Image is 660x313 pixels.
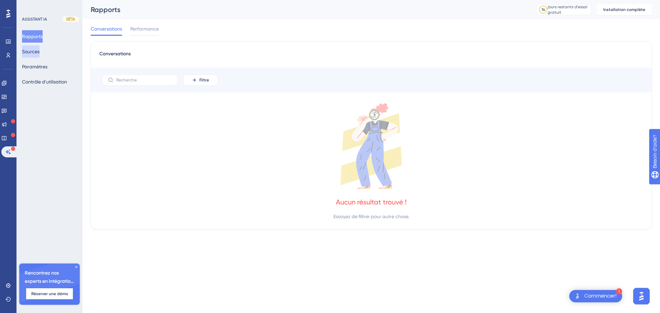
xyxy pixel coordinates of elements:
[16,3,50,8] font: Besoin d'aide?
[25,270,74,292] font: Rencontrez nos experts en intégration 🎧
[541,7,545,12] font: 14
[130,26,159,32] font: Performance
[22,64,47,69] font: Paramètres
[569,290,622,302] div: Liste de contrôle « Démarrage ouvert ! », modules restants : 1
[31,291,68,296] font: Réserver une démo
[22,34,43,39] font: Rapports
[199,78,209,82] font: Filtre
[99,51,131,57] font: Conversations
[333,214,409,219] font: Essayez de filtrer pour autre chose.
[26,288,73,299] button: Réserver une démo
[183,75,218,86] button: Filtre
[603,7,645,12] font: Installation complète
[22,60,47,73] button: Paramètres
[22,17,47,22] font: ASSISTANT IA
[336,198,407,206] font: Aucun résultat trouvé !
[91,26,122,32] font: Conversations
[22,79,67,85] font: Contrôle d'utilisation
[22,45,40,58] button: Sources
[631,286,652,306] iframe: Lanceur d'assistant d'IA UserGuiding
[597,4,652,15] button: Installation complète
[618,290,620,293] font: 1
[22,76,67,88] button: Contrôle d'utilisation
[91,5,120,14] font: Rapports
[116,78,172,82] input: Recherche
[66,17,75,22] font: BÊTA
[584,293,617,299] font: Commencer!
[573,292,582,300] img: image-de-lanceur-texte-alternatif
[548,4,587,15] font: jours restants d'essai gratuit
[22,30,43,43] button: Rapports
[22,49,40,54] font: Sources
